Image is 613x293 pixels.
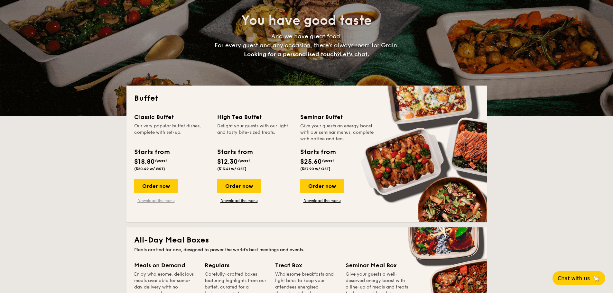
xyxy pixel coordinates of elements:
[134,158,155,166] span: $18.80
[155,158,167,163] span: /guest
[340,51,369,58] span: Let's chat.
[134,93,479,104] h2: Buffet
[134,113,209,122] div: Classic Buffet
[244,51,340,58] span: Looking for a personalised touch?
[300,167,330,171] span: ($27.90 w/ GST)
[217,113,293,122] div: High Tea Buffet
[300,158,322,166] span: $25.60
[134,261,197,270] div: Meals on Demand
[217,167,246,171] span: ($13.41 w/ GST)
[592,275,600,282] span: 🦙
[134,235,479,245] h2: All-Day Meal Boxes
[215,33,399,58] span: And we have great food. For every guest and any occasion, there’s always room for Grain.
[217,179,261,193] div: Order now
[300,113,376,122] div: Seminar Buffet
[241,13,372,28] span: You have good taste
[217,158,238,166] span: $12.30
[300,179,344,193] div: Order now
[134,167,165,171] span: ($20.49 w/ GST)
[322,158,334,163] span: /guest
[134,123,209,142] div: Our very popular buffet dishes, complete with set-up.
[217,198,261,203] a: Download the menu
[300,123,376,142] div: Give your guests an energy boost with our seminar menus, complete with coffee and tea.
[134,198,178,203] a: Download the menu
[217,147,252,157] div: Starts from
[134,247,479,253] div: Meals crafted for one, designed to power the world's best meetings and events.
[134,147,169,157] div: Starts from
[346,261,408,270] div: Seminar Meal Box
[205,261,267,270] div: Regulars
[275,261,338,270] div: Treat Box
[238,158,250,163] span: /guest
[553,271,605,285] button: Chat with us🦙
[134,179,178,193] div: Order now
[558,275,590,281] span: Chat with us
[217,123,293,142] div: Delight your guests with our light and tasty bite-sized treats.
[300,198,344,203] a: Download the menu
[300,147,335,157] div: Starts from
